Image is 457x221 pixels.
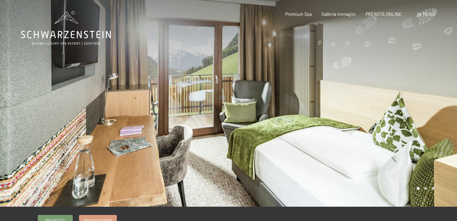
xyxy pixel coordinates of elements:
span: Menu [423,11,435,17]
a: Galleria immagini [321,11,356,17]
a: PRENOTA ONLINE [366,11,402,17]
a: Premium Spa [285,11,312,17]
